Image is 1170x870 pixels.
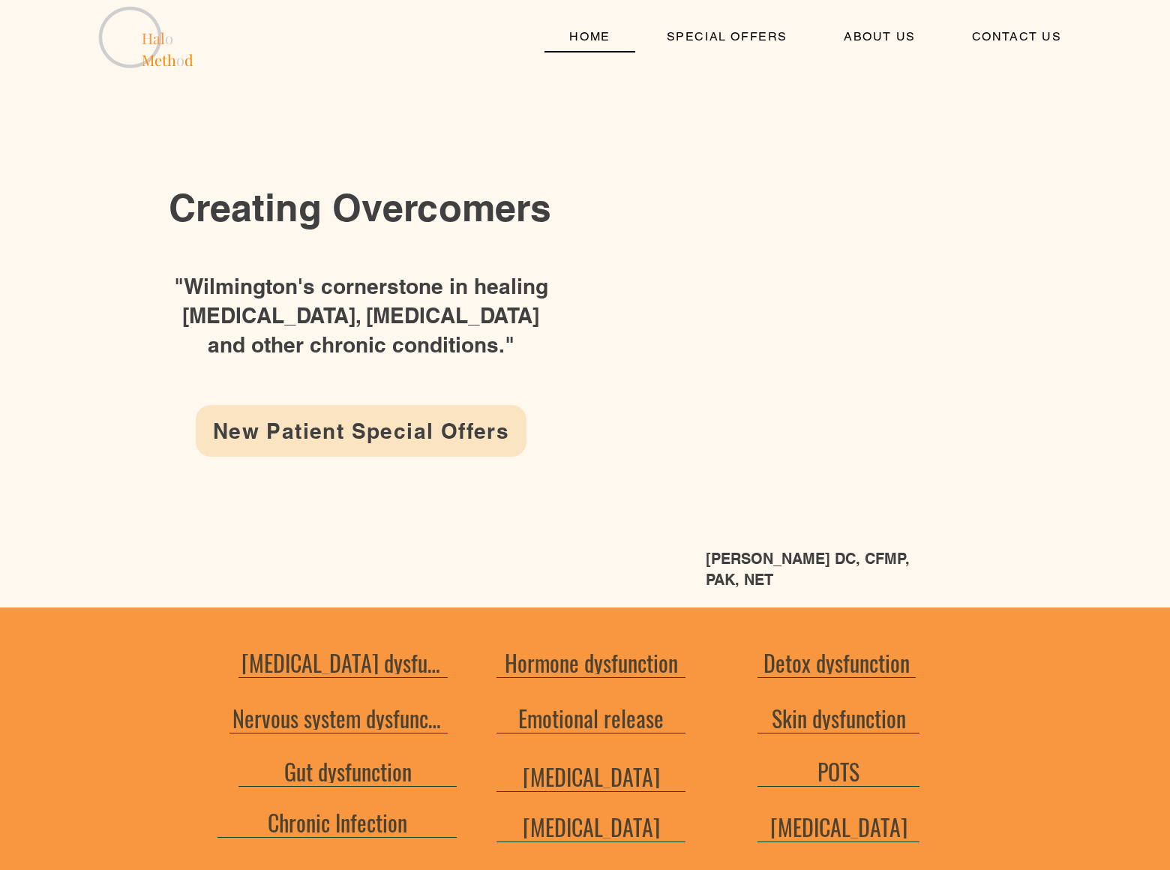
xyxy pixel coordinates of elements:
span: Skin dysfunction [772,701,906,735]
span: New Patient Special Offers [213,418,509,443]
a: Hormone dysfunction [496,648,685,678]
span: [MEDICAL_DATA] [770,810,907,844]
a: Chronic Infection [217,808,457,838]
img: Gray circle resembling the Halo Method ring fighting fibromyalgia, migraines and other chronic co... [93,4,202,68]
span: "Wilmington's cornerstone in healing [MEDICAL_DATA], [MEDICAL_DATA] and other chronic conditions." [174,274,548,357]
a: Skin dysfunction [757,703,919,733]
span: [MEDICAL_DATA] [523,760,660,793]
span: Nervous system dysfunction [232,701,445,735]
span: SPECIAL OFFERS [667,29,787,43]
span: [MEDICAL_DATA] dysfunction [241,646,445,679]
span: Hal [142,28,165,48]
span: HOME [569,29,610,43]
span: CONTACT US [972,29,1062,43]
a: Emotional release [496,703,685,733]
span: Chronic Infection [268,805,407,839]
a: Detox dysfunction [757,648,916,678]
nav: Site [544,22,1087,52]
span: Emotional release [518,701,664,735]
a: Gut dysfunction [238,757,457,787]
span: Detox dysfunction [763,646,910,679]
a: New Patient Special Offers [196,405,526,457]
a: CONTACT US [946,22,1087,52]
a: Nervous system dysfunction [229,703,448,733]
span: o [176,49,184,70]
a: HOME [544,22,635,52]
span: d [184,49,193,70]
span: Gut dysfunction [284,754,412,788]
a: ABOUT US [819,22,941,52]
a: Insomnia [757,812,919,842]
a: POTS [757,757,919,787]
a: Chronic Stress [496,762,685,792]
span: ABOUT US [844,29,916,43]
span: [PERSON_NAME] DC, CFMP, PAK, NET [706,550,909,589]
a: SPECIAL OFFERS [641,22,812,52]
span: Creating Overcomers [169,185,551,229]
span: [MEDICAL_DATA] [523,810,660,844]
span: o [165,28,173,48]
span: Meth [142,49,176,70]
a: Neuropathy dysfunction [238,648,448,678]
span: Hormone dysfunction [505,646,678,679]
a: ADHD [496,812,685,842]
span: POTS [817,754,859,788]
